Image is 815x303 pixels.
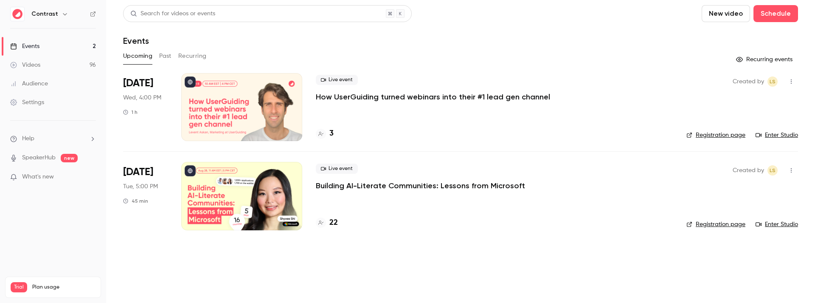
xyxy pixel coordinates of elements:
span: Live event [316,75,358,85]
span: Help [22,134,34,143]
span: Created by [733,165,764,176]
span: new [61,154,78,162]
span: Created by [733,76,764,87]
div: Dec 9 Tue, 11:00 AM (America/New York) [123,162,168,230]
button: Schedule [753,5,798,22]
a: 22 [316,217,338,229]
div: 45 min [123,198,148,204]
button: Recurring events [732,53,798,66]
span: Wed, 4:00 PM [123,93,161,102]
a: Building AI-Literate Communities: Lessons from Microsoft [316,181,525,191]
div: 1 h [123,109,138,116]
div: Audience [10,79,48,88]
span: [DATE] [123,165,153,179]
span: LS [770,165,776,176]
div: Events [10,42,39,51]
a: Registration page [686,131,745,139]
span: Lusine Sargsyan [767,76,778,87]
h4: 22 [329,217,338,229]
span: Lusine Sargsyan [767,165,778,176]
div: Videos [10,61,40,69]
button: Upcoming [123,49,152,63]
button: New video [702,5,750,22]
button: Past [159,49,171,63]
span: Tue, 5:00 PM [123,182,158,191]
span: Trial [11,282,27,292]
span: Live event [316,164,358,174]
h4: 3 [329,128,334,139]
span: What's new [22,173,54,181]
span: [DATE] [123,76,153,90]
span: Plan usage [32,284,96,291]
div: Oct 8 Wed, 10:00 AM (America/New York) [123,73,168,141]
a: How UserGuiding turned webinars into their #1 lead gen channel [316,92,550,102]
span: LS [770,76,776,87]
button: Recurring [178,49,207,63]
a: 3 [316,128,334,139]
a: SpeakerHub [22,153,56,162]
div: Settings [10,98,44,107]
img: Contrast [11,7,24,21]
li: help-dropdown-opener [10,134,96,143]
a: Enter Studio [756,131,798,139]
a: Enter Studio [756,220,798,229]
div: Search for videos or events [130,9,215,18]
h1: Events [123,36,149,46]
h6: Contrast [31,10,58,18]
a: Registration page [686,220,745,229]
